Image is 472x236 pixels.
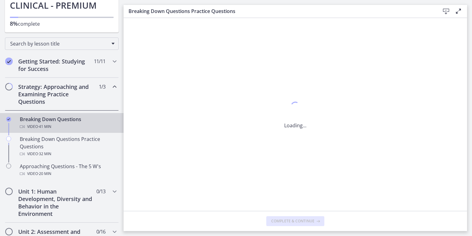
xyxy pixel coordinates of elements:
span: · 41 min [38,123,51,130]
span: 8% [10,20,18,27]
div: Approaching Questions - The 5 W's [20,163,116,177]
span: 0 / 13 [96,188,105,195]
span: · 20 min [38,170,51,177]
div: 1 [284,100,306,114]
div: Breaking Down Questions [20,116,116,130]
span: · 32 min [38,150,51,158]
h2: Unit 1: Human Development, Diversity and Behavior in the Environment [18,188,94,217]
span: Complete & continue [271,219,314,224]
div: Breaking Down Questions Practice Questions [20,135,116,158]
div: Video [20,170,116,177]
span: 11 / 11 [94,58,105,65]
p: complete [10,20,114,28]
span: 1 / 3 [99,83,105,90]
h2: Getting Started: Studying for Success [18,58,94,72]
div: Search by lesson title [5,37,119,50]
span: Search by lesson title [10,40,108,47]
span: 0 / 16 [96,228,105,235]
i: Completed [5,58,13,65]
button: Complete & continue [266,216,324,226]
div: Video [20,123,116,130]
i: Completed [6,117,11,122]
h3: Breaking Down Questions Practice Questions [129,7,430,15]
h2: Strategy: Approaching and Examining Practice Questions [18,83,94,105]
div: Video [20,150,116,158]
p: Loading... [284,122,306,129]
